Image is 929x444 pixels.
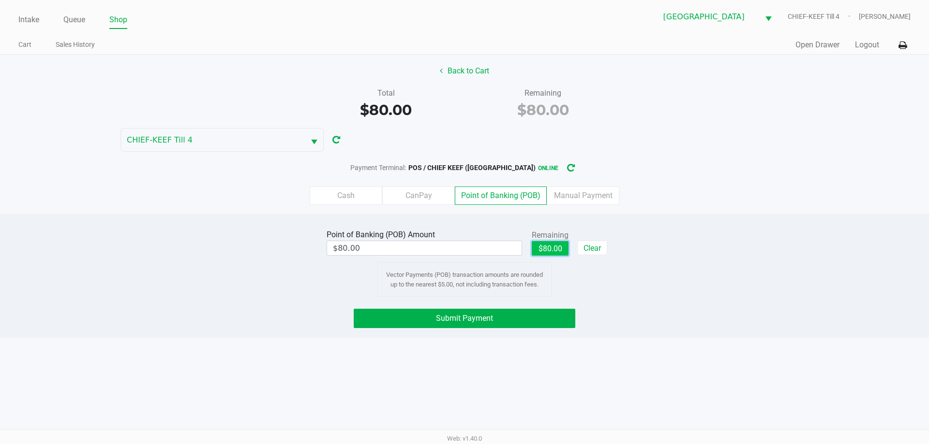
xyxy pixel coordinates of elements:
div: Remaining [472,87,614,99]
a: Intake [18,13,39,27]
label: CanPay [382,186,455,205]
a: Sales History [56,39,95,51]
button: Submit Payment [354,309,575,328]
div: $80.00 [472,99,614,121]
label: Manual Payment [547,186,619,205]
div: Total [315,87,457,99]
button: Logout [855,39,879,51]
div: Remaining [532,229,569,241]
a: Cart [18,39,31,51]
span: CHIEF-KEEF Till 4 [127,134,299,146]
label: Cash [310,186,382,205]
a: Queue [63,13,85,27]
span: CHIEF-KEEF Till 4 [788,12,859,22]
span: POS / CHIEF KEEF ([GEOGRAPHIC_DATA]) [408,164,536,172]
span: online [538,165,558,172]
span: [PERSON_NAME] [859,12,911,22]
label: Point of Banking (POB) [455,186,547,205]
button: Back to Cart [434,62,495,80]
a: Shop [109,13,127,27]
div: Point of Banking (POB) Amount [327,229,439,241]
button: Select [759,5,778,28]
span: Payment Terminal: [350,164,406,172]
span: Submit Payment [436,314,493,323]
button: Open Drawer [795,39,839,51]
span: Web: v1.40.0 [447,435,482,442]
div: $80.00 [315,99,457,121]
button: Select [305,129,323,151]
button: Clear [577,241,607,255]
div: Vector Payments (POB) transaction amounts are rounded up to the nearest $5.00, not including tran... [377,262,552,297]
button: $80.00 [532,241,569,256]
span: [GEOGRAPHIC_DATA] [663,11,753,23]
